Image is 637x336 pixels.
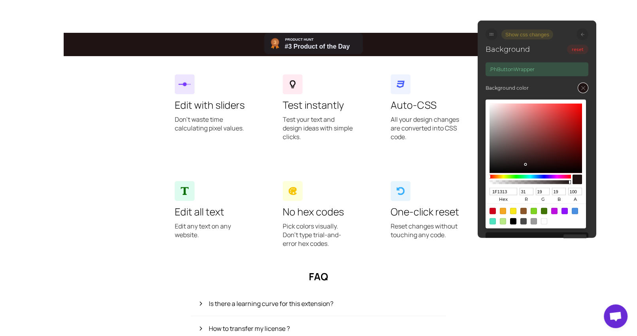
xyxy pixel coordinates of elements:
h1: FAQ [64,270,573,283]
h3: Edit all text [175,205,246,219]
a: Ouvrir le chat [604,304,628,328]
h3: Auto-CSS [391,98,462,112]
p: All your design changes are converted into CSS code. [391,115,462,149]
p: Is there a learning curve for this extension? [191,291,446,316]
h3: Test instantly [283,98,354,112]
h3: No hex codes [283,205,354,219]
p: Edit any text on any website. [175,222,246,247]
p: Test your text and design ideas with simple clicks. [283,115,354,149]
img: EazyCSS - No code CSS editor for any website. | Product Hunt Embed [264,33,363,54]
h3: Edit with sliders [175,98,246,112]
p: Reset changes without touching any code. [391,222,462,247]
p: Pick colors visually. Don't type trial-and-error hex codes. [283,222,354,256]
p: Don't waste time calculating pixel values. [175,115,246,140]
h3: One-click reset [391,205,462,219]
